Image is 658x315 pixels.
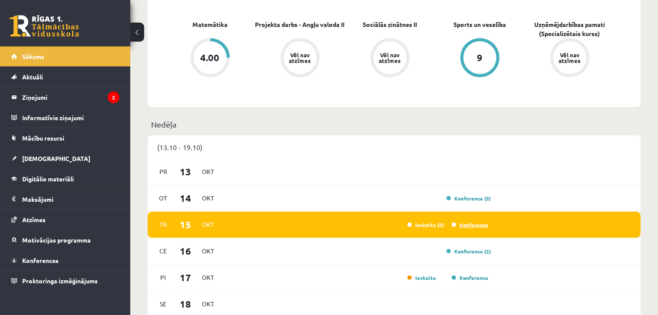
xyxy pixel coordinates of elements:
span: Okt [199,244,217,258]
span: Okt [199,297,217,311]
span: Mācību resursi [22,134,64,142]
a: Konferences [11,250,119,270]
span: 18 [172,297,199,311]
a: 4.00 [165,38,255,79]
a: Maksājumi [11,189,119,209]
span: Se [154,297,172,311]
span: Konferences [22,256,59,264]
span: Okt [199,191,217,205]
span: Proktoringa izmēģinājums [22,277,98,285]
span: Ot [154,191,172,205]
a: Sociālās zinātnes II [363,20,417,29]
a: Ieskaite [407,274,436,281]
span: 14 [172,191,199,205]
span: Pr [154,165,172,178]
span: Pi [154,271,172,284]
a: Konference (2) [446,248,491,255]
span: Atzīmes [22,216,46,223]
a: Motivācijas programma [11,230,119,250]
a: Matemātika [192,20,228,29]
i: 2 [108,92,119,103]
div: Vēl nav atzīmes [558,52,582,63]
a: Vēl nav atzīmes [255,38,345,79]
span: Okt [199,218,217,231]
legend: Informatīvie ziņojumi [22,108,119,128]
div: 4.00 [201,53,220,62]
a: Vēl nav atzīmes [345,38,435,79]
legend: Maksājumi [22,189,119,209]
div: Vēl nav atzīmes [378,52,402,63]
span: Sākums [22,52,44,60]
a: Aktuāli [11,67,119,87]
a: Mācību resursi [11,128,119,148]
a: Konference (3) [446,195,491,202]
a: Vēl nav atzīmes [525,38,615,79]
a: Sports un veselība [453,20,506,29]
a: Konference [452,274,488,281]
a: Digitālie materiāli [11,169,119,189]
a: Atzīmes [11,210,119,230]
div: Vēl nav atzīmes [288,52,312,63]
a: [DEMOGRAPHIC_DATA] [11,148,119,168]
span: 13 [172,164,199,179]
span: [DEMOGRAPHIC_DATA] [22,154,90,162]
div: 9 [477,53,483,62]
span: 17 [172,270,199,285]
span: Motivācijas programma [22,236,91,244]
span: Digitālie materiāli [22,175,74,183]
a: Projekta darbs - Angļu valoda II [255,20,345,29]
span: Okt [199,165,217,178]
a: Uzņēmējdarbības pamati (Specializētais kurss) [525,20,615,38]
p: Nedēļa [151,118,637,130]
a: Informatīvie ziņojumi [11,108,119,128]
span: Okt [199,271,217,284]
span: 15 [172,217,199,232]
span: 16 [172,244,199,258]
a: Rīgas 1. Tālmācības vidusskola [10,15,79,37]
span: Tr [154,218,172,231]
a: Proktoringa izmēģinājums [11,271,119,291]
a: Ieskaite (2) [407,221,444,228]
a: 9 [435,38,525,79]
legend: Ziņojumi [22,87,119,107]
a: Ziņojumi2 [11,87,119,107]
span: Ce [154,244,172,258]
div: (13.10 - 19.10) [148,135,641,159]
a: Konference [452,221,488,228]
span: Aktuāli [22,73,43,81]
a: Sākums [11,46,119,66]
